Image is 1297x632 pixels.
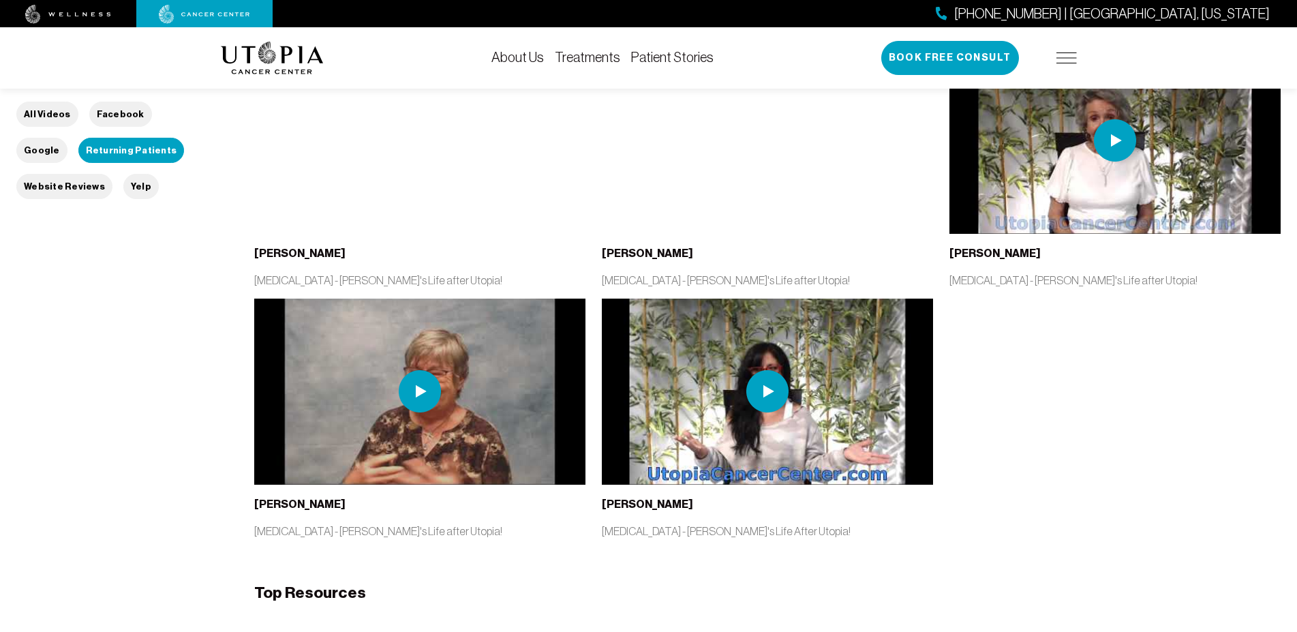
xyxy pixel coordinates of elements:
button: Google [16,138,67,163]
img: icon-hamburger [1056,52,1077,63]
img: play icon [399,370,441,412]
iframe: YouTube video player [254,47,585,233]
b: [PERSON_NAME] [254,498,346,511]
iframe: YouTube video player [602,47,933,233]
img: thumbnail [602,299,933,485]
a: Patient Stories [631,50,714,65]
button: All Videos [16,102,78,127]
b: [PERSON_NAME] [602,247,693,260]
a: [PHONE_NUMBER] | [GEOGRAPHIC_DATA], [US_STATE] [936,4,1270,24]
b: [PERSON_NAME] [254,247,346,260]
span: [PHONE_NUMBER] | [GEOGRAPHIC_DATA], [US_STATE] [954,4,1270,24]
button: Facebook [89,102,152,127]
a: About Us [491,50,544,65]
a: Treatments [555,50,620,65]
img: logo [221,42,324,74]
img: thumbnail [949,47,1281,233]
p: [MEDICAL_DATA] - [PERSON_NAME]'s Life after Utopia! [949,273,1281,288]
img: wellness [25,5,111,24]
button: Yelp [123,174,159,199]
button: Book Free Consult [881,41,1019,75]
p: [MEDICAL_DATA] - [PERSON_NAME]'s Life After Utopia! [602,524,933,539]
b: [PERSON_NAME] [602,498,693,511]
p: [MEDICAL_DATA] - [PERSON_NAME]'s Life after Utopia! [254,273,585,288]
button: Website Reviews [16,174,112,199]
img: thumbnail [254,299,585,485]
button: Returning Patients [78,138,185,163]
img: cancer center [159,5,250,24]
b: [PERSON_NAME] [949,247,1041,260]
img: play icon [746,370,789,412]
p: [MEDICAL_DATA] - [PERSON_NAME]'s Life after Utopia! [602,273,933,288]
h3: Top Resources [254,582,1281,603]
p: [MEDICAL_DATA] - [PERSON_NAME]'s Life after Utopia! [254,524,585,539]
